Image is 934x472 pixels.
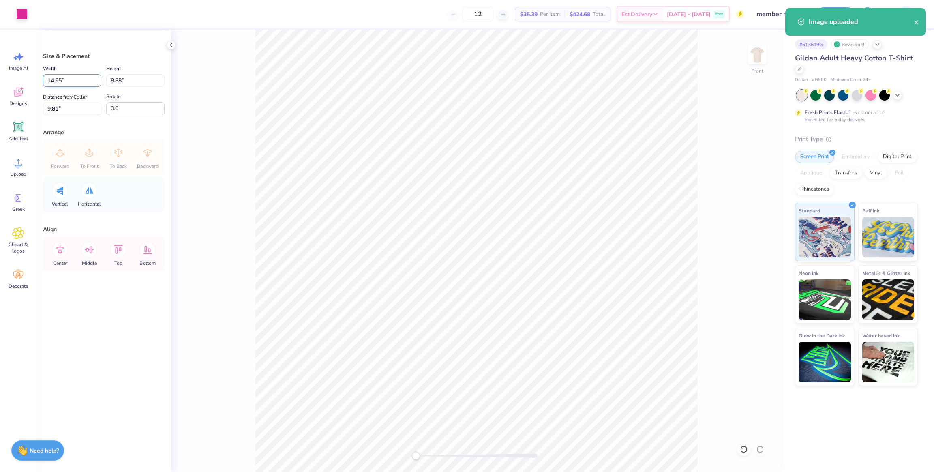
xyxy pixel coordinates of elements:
[52,201,68,207] span: Vertical
[5,241,32,254] span: Clipart & logos
[43,128,165,137] div: Arrange
[795,39,827,49] div: # 513619G
[795,151,834,163] div: Screen Print
[809,17,914,27] div: Image uploaded
[412,452,420,460] div: Accessibility label
[43,64,57,73] label: Width
[795,183,834,195] div: Rhinestones
[799,269,818,277] span: Neon Ink
[805,109,848,116] strong: Fresh Prints Flash:
[799,206,820,215] span: Standard
[106,64,121,73] label: Height
[831,77,871,84] span: Minimum Order: 24 +
[914,17,919,27] button: close
[862,217,915,257] img: Puff Ink
[82,260,97,266] span: Middle
[831,39,869,49] div: Revision 9
[890,167,909,179] div: Foil
[593,10,605,19] span: Total
[139,260,156,266] span: Bottom
[9,100,27,107] span: Designs
[621,10,652,19] span: Est. Delivery
[799,279,851,320] img: Neon Ink
[862,206,879,215] span: Puff Ink
[715,11,723,17] span: Free
[570,10,590,19] span: $424.68
[520,10,538,19] span: $35.39
[114,260,122,266] span: Top
[752,67,763,75] div: Front
[795,135,918,144] div: Print Type
[830,167,862,179] div: Transfers
[878,151,917,163] div: Digital Print
[865,167,887,179] div: Vinyl
[799,342,851,382] img: Glow in the Dark Ink
[812,77,827,84] span: # G500
[795,53,913,63] span: Gildan Adult Heavy Cotton T-Shirt
[30,447,59,455] strong: Need help?
[9,283,28,290] span: Decorate
[43,92,87,102] label: Distance from Collar
[9,135,28,142] span: Add Text
[749,47,765,63] img: Front
[10,171,26,177] span: Upload
[862,279,915,320] img: Metallic & Glitter Ink
[43,225,165,234] div: Align
[43,52,165,60] div: Size & Placement
[750,6,810,22] input: Untitled Design
[78,201,101,207] span: Horizontal
[837,151,875,163] div: Embroidery
[862,269,910,277] span: Metallic & Glitter Ink
[898,6,914,22] img: John Michael Binayas
[862,342,915,382] img: Water based Ink
[795,167,827,179] div: Applique
[53,260,67,266] span: Center
[12,206,25,212] span: Greek
[862,331,900,340] span: Water based Ink
[805,109,904,123] div: This color can be expedited for 5 day delivery.
[106,92,120,101] label: Rotate
[667,10,711,19] span: [DATE] - [DATE]
[9,65,28,71] span: Image AI
[795,77,808,84] span: Gildan
[885,6,918,22] a: JM
[540,10,560,19] span: Per Item
[799,217,851,257] img: Standard
[799,331,845,340] span: Glow in the Dark Ink
[462,7,494,21] input: – –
